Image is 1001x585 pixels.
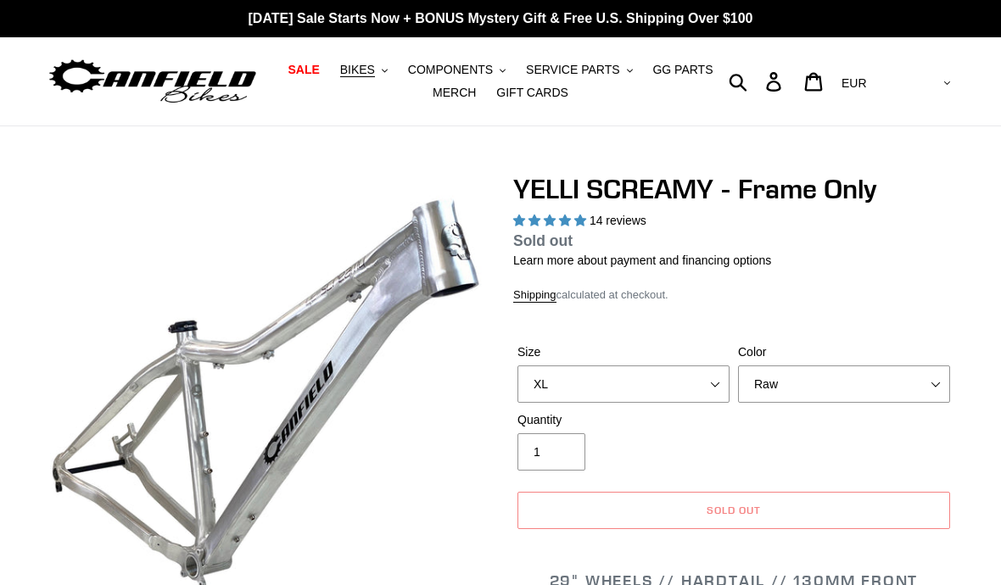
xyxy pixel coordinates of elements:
[517,343,730,361] label: Size
[488,81,577,104] a: GIFT CARDS
[513,232,573,249] span: Sold out
[517,58,640,81] button: SERVICE PARTS
[517,411,730,429] label: Quantity
[644,58,721,81] a: GG PARTS
[590,214,646,227] span: 14 reviews
[738,343,950,361] label: Color
[517,492,950,529] button: Sold out
[526,63,619,77] span: SERVICE PARTS
[408,63,493,77] span: COMPONENTS
[513,287,954,304] div: calculated at checkout.
[47,55,259,109] img: Canfield Bikes
[424,81,484,104] a: MERCH
[652,63,713,77] span: GG PARTS
[513,253,771,267] a: Learn more about payment and financing options
[513,214,590,227] span: 5.00 stars
[340,63,375,77] span: BIKES
[496,86,568,100] span: GIFT CARDS
[433,86,476,100] span: MERCH
[288,63,319,77] span: SALE
[513,288,556,303] a: Shipping
[400,58,514,81] button: COMPONENTS
[707,504,761,516] span: Sold out
[513,173,954,205] h1: YELLI SCREAMY - Frame Only
[279,58,327,81] a: SALE
[332,58,396,81] button: BIKES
